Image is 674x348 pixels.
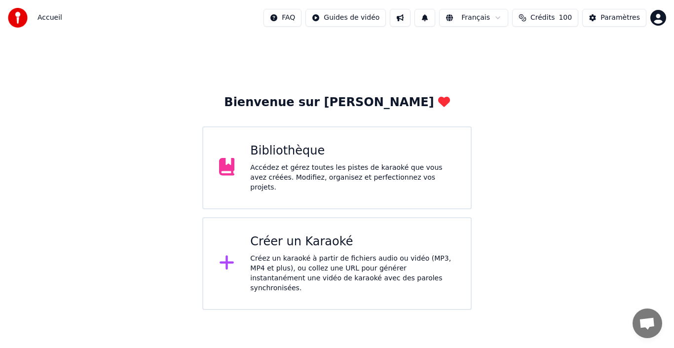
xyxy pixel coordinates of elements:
nav: breadcrumb [37,13,62,23]
div: Paramètres [600,13,640,23]
button: Guides de vidéo [305,9,386,27]
div: Créez un karaoké à partir de fichiers audio ou vidéo (MP3, MP4 et plus), ou collez une URL pour g... [250,254,455,293]
div: Créer un Karaoké [250,234,455,250]
span: Accueil [37,13,62,23]
img: youka [8,8,28,28]
span: 100 [559,13,572,23]
a: Ouvrir le chat [633,309,662,338]
button: Paramètres [582,9,646,27]
span: Crédits [530,13,555,23]
div: Bienvenue sur [PERSON_NAME] [224,95,449,111]
button: FAQ [263,9,301,27]
div: Bibliothèque [250,143,455,159]
button: Crédits100 [512,9,578,27]
div: Accédez et gérez toutes les pistes de karaoké que vous avez créées. Modifiez, organisez et perfec... [250,163,455,193]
